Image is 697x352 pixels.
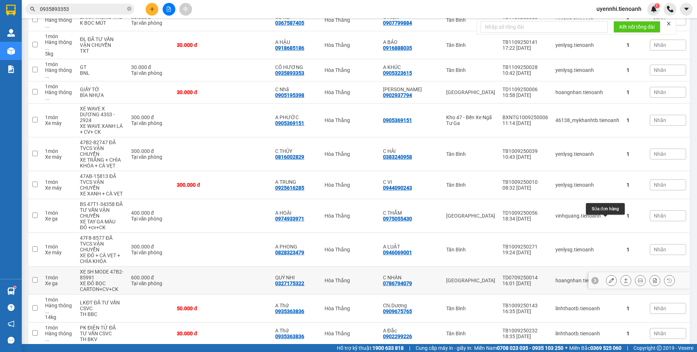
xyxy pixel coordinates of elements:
span: ---------------------------------------------- [16,50,93,56]
div: 1 món [45,61,73,67]
div: 1 món [45,210,73,216]
span: | [409,344,410,352]
div: 1 [627,151,643,157]
span: Miền Bắc [569,344,621,352]
div: TD0709250014 [502,275,548,280]
div: 1 [627,306,643,311]
div: 0974933971 [275,216,304,222]
span: file-add [166,7,171,12]
strong: 0369 525 060 [590,345,621,351]
div: A HẬU [275,39,317,45]
div: Hòa Thắng [325,247,376,252]
span: aim [183,7,188,12]
div: 11:14 [DATE] [502,120,548,126]
div: 0786794079 [383,280,412,286]
div: Tân Bình [446,306,495,311]
div: TB1109250141 [502,39,548,45]
div: hoangnhan.tienoanh [555,89,619,95]
div: Tại văn phòng [131,280,170,286]
div: BÌA NHỰA [80,92,123,98]
strong: 1900 633 614 [49,18,80,23]
input: Tìm tên, số ĐT hoặc mã đơn [40,5,126,13]
div: Hòa Thắng [325,117,376,123]
div: 1 món [45,297,73,303]
div: 1 [627,89,643,95]
img: logo [3,5,21,23]
span: ĐC: 77 [PERSON_NAME], Xã HT [3,35,49,42]
div: Hòa Thắng [325,213,376,219]
div: A TRUNG [275,179,317,185]
div: 300.000 đ [131,148,170,154]
div: 1 [627,67,643,73]
strong: 0708 023 035 - 0935 103 250 [497,345,563,351]
div: 0935363836 [275,333,304,339]
div: 47F8-8577 ĐÃ TVCS VẬN CHUYỂN [80,235,123,252]
span: Hỗ trợ kỹ thuật: [337,344,404,352]
div: 10:42 [DATE] [502,70,548,76]
span: Cung cấp máy in - giấy in: [416,344,472,352]
div: 1 món [45,114,73,120]
div: 1 [627,331,643,336]
div: XE SH MODE 47B2-85991 [80,269,123,280]
div: Xe máy [45,154,73,160]
div: K BỌC MÚT [80,20,123,26]
div: XE ĐỎ + CÀ VẸT + CHÌA KHÓA [80,252,123,264]
div: 17:22 [DATE] [502,45,548,51]
div: 1 [627,247,643,252]
span: Nhãn [654,42,666,48]
div: XE ĐỎ BỌC CARTON+CV+CK [80,280,123,292]
div: QUÝ NHI [275,275,317,280]
button: aim [179,3,192,16]
sup: 1 [655,3,660,8]
button: caret-down [680,3,693,16]
div: 0383240958 [383,154,412,160]
div: 1 [627,213,643,219]
span: Nhãn [654,306,666,311]
div: Xe máy [45,250,73,255]
div: 0944090243 [383,185,412,191]
div: XE WAVE X DƯƠNG 43S3 - 2924 [80,106,123,123]
span: caret-down [683,6,690,12]
div: 1 món [45,275,73,280]
div: Tại văn phòng [131,20,170,26]
div: 0327175322 [275,280,304,286]
span: Nhãn [654,117,666,123]
img: logo-vxr [6,5,16,16]
div: Giao hàng [620,275,631,286]
div: Xe ga [45,280,73,286]
span: notification [8,320,15,327]
div: 1 [627,182,643,188]
div: 0918685186 [275,45,304,51]
div: 1 món [45,325,73,331]
span: ... [45,45,49,51]
div: 30.000 đ [177,42,219,48]
span: Nhãn [654,67,666,73]
span: close-circle [127,6,131,13]
div: 0946069001 [383,250,412,255]
div: 10:43 [DATE] [502,154,548,160]
div: Xe máy [45,185,73,191]
span: Nhãn [654,89,666,95]
span: ... [45,336,49,342]
div: [GEOGRAPHIC_DATA] [446,213,495,219]
div: A Thứ [275,328,317,333]
span: Nhãn [654,331,666,336]
div: 18:35 [DATE] [502,333,548,339]
span: ... [45,23,49,29]
div: Hòa Thắng [325,278,376,283]
div: Sửa đơn hàng [606,275,617,286]
span: Nhãn [654,247,666,252]
div: Hòa Thắng [325,42,376,48]
span: ĐT: 0935 82 08 08 [55,44,83,48]
img: solution-icon [7,65,15,73]
div: GIẤY TỜ [80,86,123,92]
div: BS 47T1-34358 ĐÃ TƯ VẤN VẬN CHUYỂN [80,201,123,219]
div: 1 món [45,33,73,39]
strong: NHẬN HÀNG NHANH - GIAO TỐC HÀNH [28,12,101,17]
div: GT [80,64,123,70]
div: A PHONG [275,244,317,250]
div: Tân Bình [446,42,495,48]
div: C HẢI [383,148,439,154]
div: 10:58 [DATE] [502,92,548,98]
div: A KHÚC [383,64,439,70]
